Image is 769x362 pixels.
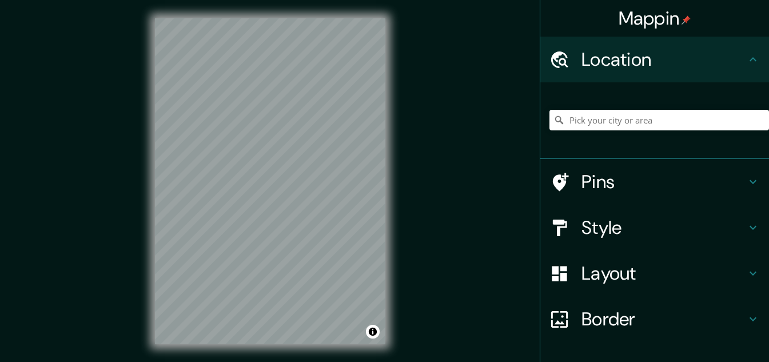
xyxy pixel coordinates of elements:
[581,262,746,285] h4: Layout
[540,37,769,82] div: Location
[581,170,746,193] h4: Pins
[540,250,769,296] div: Layout
[540,205,769,250] div: Style
[581,48,746,71] h4: Location
[549,110,769,130] input: Pick your city or area
[581,308,746,331] h4: Border
[581,216,746,239] h4: Style
[155,18,385,344] canvas: Map
[619,7,691,30] h4: Mappin
[540,296,769,342] div: Border
[540,159,769,205] div: Pins
[366,325,380,339] button: Toggle attribution
[682,15,691,25] img: pin-icon.png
